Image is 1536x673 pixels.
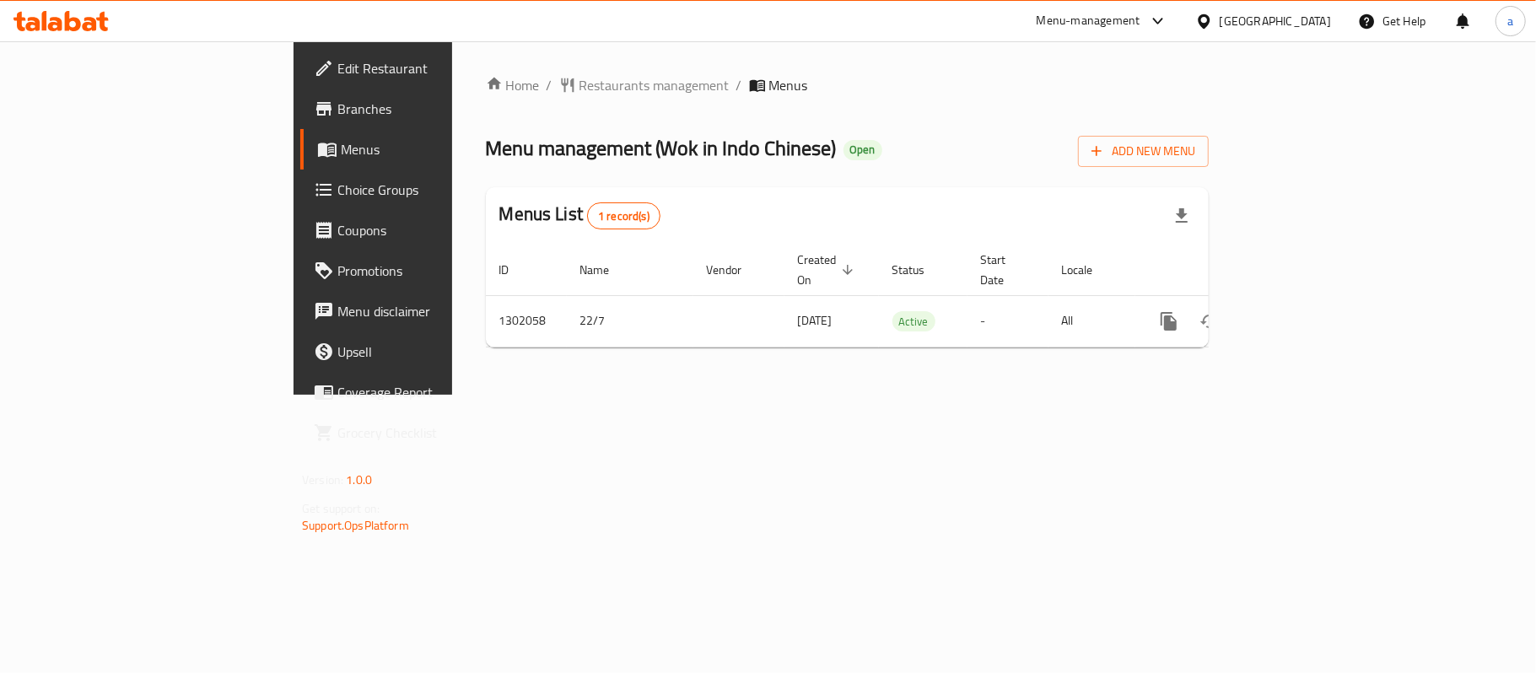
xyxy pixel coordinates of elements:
a: Menus [300,129,550,170]
table: enhanced table [486,245,1324,347]
h2: Menus List [499,202,660,229]
span: Name [580,260,632,280]
span: Created On [798,250,859,290]
div: Total records count [587,202,660,229]
a: Support.OpsPlatform [302,514,409,536]
span: Vendor [707,260,764,280]
span: Menus [769,75,808,95]
span: Locale [1062,260,1115,280]
a: Menu disclaimer [300,291,550,331]
span: Menu management ( Wok in Indo Chinese ) [486,129,837,167]
td: 22/7 [567,295,693,347]
span: [DATE] [798,310,833,331]
div: Active [892,311,935,331]
span: Menus [341,139,536,159]
span: ID [499,260,531,280]
a: Branches [300,89,550,129]
a: Grocery Checklist [300,412,550,453]
div: Export file [1161,196,1202,236]
a: Coupons [300,210,550,250]
li: / [736,75,742,95]
a: Edit Restaurant [300,48,550,89]
span: Status [892,260,947,280]
span: Menu disclaimer [337,301,536,321]
span: Upsell [337,342,536,362]
button: more [1149,301,1189,342]
span: a [1507,12,1513,30]
div: Open [843,140,882,160]
a: Upsell [300,331,550,372]
span: Version: [302,469,343,491]
nav: breadcrumb [486,75,1209,95]
span: Coupons [337,220,536,240]
span: Get support on: [302,498,380,520]
span: Edit Restaurant [337,58,536,78]
th: Actions [1135,245,1324,296]
div: Menu-management [1037,11,1140,31]
span: Active [892,312,935,331]
div: [GEOGRAPHIC_DATA] [1220,12,1331,30]
span: Start Date [981,250,1028,290]
span: Grocery Checklist [337,423,536,443]
a: Restaurants management [559,75,730,95]
span: 1 record(s) [588,208,660,224]
span: Open [843,143,882,157]
a: Coverage Report [300,372,550,412]
span: Restaurants management [579,75,730,95]
button: Add New Menu [1078,136,1209,167]
td: - [967,295,1048,347]
span: Coverage Report [337,382,536,402]
span: Promotions [337,261,536,281]
a: Promotions [300,250,550,291]
span: Add New Menu [1091,141,1195,162]
td: All [1048,295,1135,347]
span: Choice Groups [337,180,536,200]
span: 1.0.0 [346,469,372,491]
span: Branches [337,99,536,119]
a: Choice Groups [300,170,550,210]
